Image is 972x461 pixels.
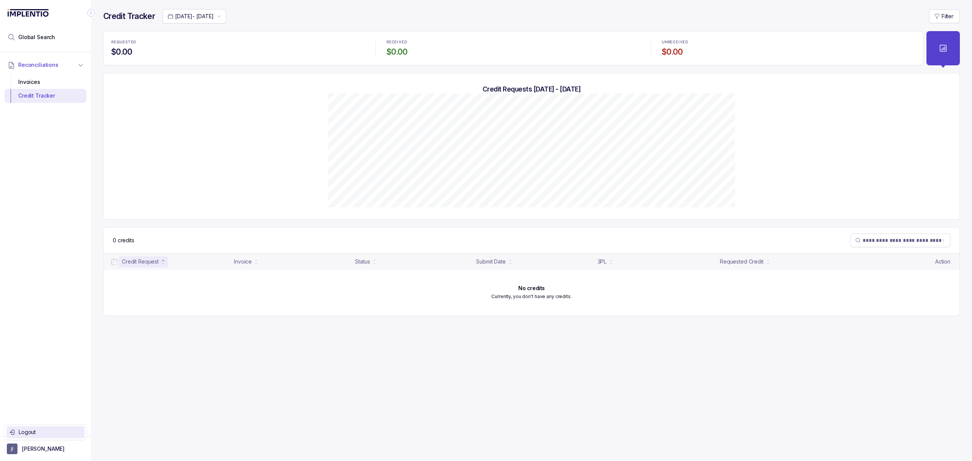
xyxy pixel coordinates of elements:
div: Remaining page entries [113,237,134,244]
h4: $0.00 [662,47,915,57]
button: Filter [929,9,960,23]
div: Credit Request [122,258,159,265]
p: [DATE] - [DATE] [175,13,214,20]
p: UNRECEIVED [662,40,688,44]
p: REQUESTED [111,40,136,44]
h6: No credits [518,285,545,291]
p: Logout [19,428,82,436]
div: Reconciliations [5,74,87,104]
p: Action [935,258,950,265]
p: Filter [942,13,953,20]
li: Statistic REQUESTED [107,35,369,62]
div: Requested Credit [720,258,764,265]
span: User initials [7,444,17,454]
h5: Credit Requests [DATE] - [DATE] [116,85,947,93]
h4: Credit Tracker [103,11,155,22]
span: Reconciliations [18,61,58,69]
div: 3PL [598,258,607,265]
button: Reconciliations [5,57,87,73]
search: Date Range Picker [167,13,214,20]
li: Statistic RECEIVED [382,35,645,62]
div: Credit Tracker [11,89,80,103]
button: User initials[PERSON_NAME] [7,444,84,454]
p: RECEIVED [387,40,407,44]
div: Invoices [11,75,80,89]
h4: $0.00 [387,47,640,57]
input: checkbox-checkbox-all [111,259,117,265]
p: 0 credits [113,237,134,244]
div: Collapse Icon [87,8,96,17]
li: Statistic UNRECEIVED [657,35,920,62]
h4: $0.00 [111,47,365,57]
search: Table Search Bar [850,234,950,247]
div: Invoice [234,258,252,265]
div: Status [355,258,370,265]
button: Date Range Picker [163,9,226,24]
p: [PERSON_NAME] [22,445,65,453]
nav: Table Control [104,227,959,253]
span: Global Search [18,33,55,41]
ul: Statistic Highlights [103,31,923,65]
div: Submit Date [476,258,505,265]
p: Currently, you don't have any credits. [491,293,571,300]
